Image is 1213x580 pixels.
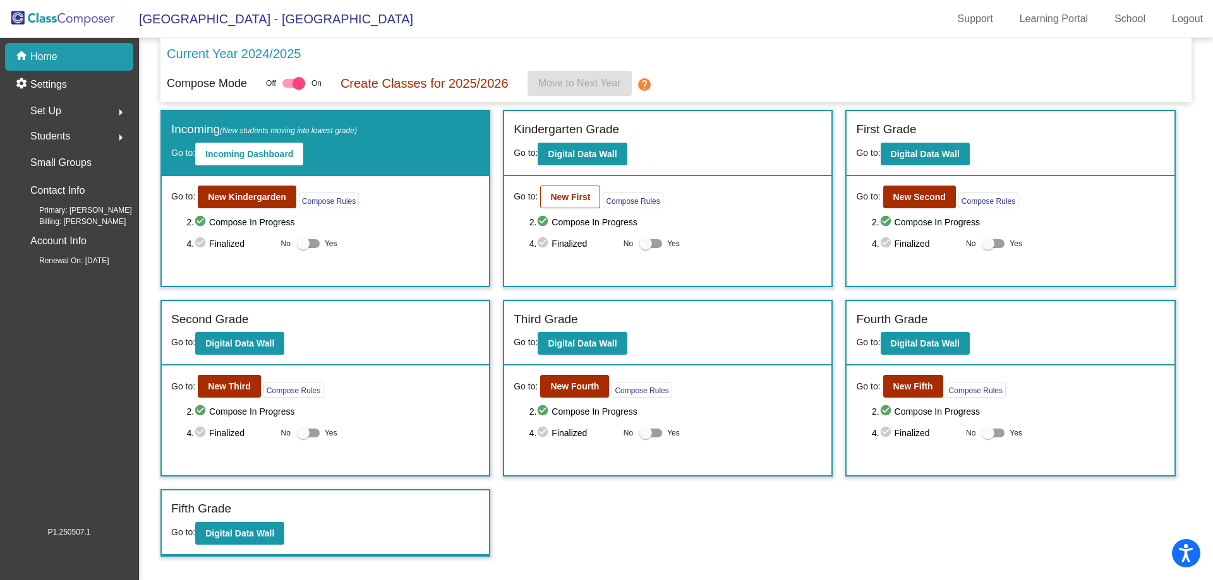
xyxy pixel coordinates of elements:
mat-icon: check_circle [536,215,552,230]
button: Compose Rules [263,382,323,398]
span: 2. Compose In Progress [872,404,1165,419]
span: Set Up [30,102,61,120]
mat-icon: check_circle [879,236,895,251]
span: Students [30,127,70,145]
mat-icon: home [15,49,30,64]
span: Go to: [514,148,538,158]
button: Digital Data Wall [881,332,970,355]
button: New Fifth [883,375,943,398]
span: No [281,238,291,249]
mat-icon: check_circle [536,236,552,251]
p: Small Groups [30,154,92,172]
span: No [966,427,975,439]
button: New First [540,186,600,208]
label: Second Grade [171,311,249,329]
mat-icon: help [637,77,652,92]
label: Incoming [171,121,357,139]
b: Digital Data Wall [548,149,617,159]
mat-icon: check_circle [879,425,895,441]
button: Move to Next Year [528,71,632,96]
button: Compose Rules [946,382,1006,398]
p: Settings [30,77,67,92]
b: New First [550,192,590,202]
mat-icon: settings [15,77,30,92]
button: Compose Rules [299,192,359,208]
button: New Second [883,186,956,208]
span: No [624,238,633,249]
p: Home [30,49,57,64]
span: No [624,427,633,439]
button: Digital Data Wall [538,332,627,355]
b: Incoming Dashboard [205,149,293,159]
label: First Grade [856,121,916,139]
span: Go to: [514,190,538,203]
label: Fifth Grade [171,500,231,518]
a: Learning Portal [1010,9,1099,29]
span: 2. Compose In Progress [529,404,823,419]
label: Kindergarten Grade [514,121,619,139]
mat-icon: check_circle [536,404,552,419]
b: Digital Data Wall [891,338,960,348]
mat-icon: arrow_right [113,130,128,145]
p: Contact Info [30,182,85,199]
span: Go to: [171,380,195,393]
p: Account Info [30,232,87,250]
span: Go to: [856,148,880,158]
span: 4. Finalized [186,425,274,441]
a: Logout [1162,9,1213,29]
button: Compose Rules [603,192,663,208]
p: Compose Mode [167,75,247,92]
span: Yes [325,236,337,251]
span: Primary: [PERSON_NAME] [19,204,132,216]
label: Third Grade [514,311,577,329]
button: Digital Data Wall [538,143,627,165]
button: Incoming Dashboard [195,143,303,165]
span: Go to: [171,190,195,203]
span: Go to: [856,380,880,393]
button: Digital Data Wall [195,332,284,355]
label: Fourth Grade [856,311,927,329]
p: Current Year 2024/2025 [167,44,301,63]
span: 4. Finalized [186,236,274,251]
span: [GEOGRAPHIC_DATA] - [GEOGRAPHIC_DATA] [126,9,413,29]
button: Compose Rules [958,192,1018,208]
span: 2. Compose In Progress [186,215,480,230]
span: Go to: [514,380,538,393]
b: Digital Data Wall [205,528,274,538]
mat-icon: check_circle [194,404,209,419]
b: New Fourth [550,381,599,391]
mat-icon: arrow_right [113,105,128,120]
button: New Third [198,375,261,398]
b: Digital Data Wall [891,149,960,159]
span: 4. Finalized [529,425,617,441]
b: Digital Data Wall [205,338,274,348]
span: Go to: [171,337,195,347]
span: Yes [1010,236,1022,251]
span: 4. Finalized [872,236,960,251]
span: Yes [325,425,337,441]
span: 4. Finalized [872,425,960,441]
button: New Kindergarden [198,186,296,208]
a: Support [948,9,1003,29]
mat-icon: check_circle [194,425,209,441]
p: Create Classes for 2025/2026 [341,74,509,93]
b: New Kindergarden [208,192,286,202]
b: New Second [893,192,946,202]
span: Go to: [856,337,880,347]
span: 2. Compose In Progress [186,404,480,419]
button: Compose Rules [612,382,672,398]
mat-icon: check_circle [536,425,552,441]
span: Go to: [856,190,880,203]
span: Go to: [171,527,195,537]
span: Move to Next Year [538,78,621,88]
mat-icon: check_circle [879,215,895,230]
span: Off [266,78,276,89]
span: 4. Finalized [529,236,617,251]
b: New Fifth [893,381,933,391]
span: On [311,78,322,89]
button: Digital Data Wall [195,522,284,545]
span: 2. Compose In Progress [872,215,1165,230]
b: New Third [208,381,251,391]
span: Renewal On: [DATE] [19,255,109,266]
span: No [966,238,975,249]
